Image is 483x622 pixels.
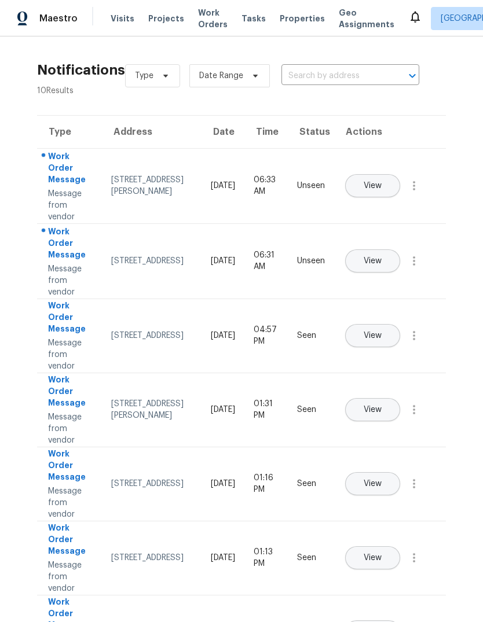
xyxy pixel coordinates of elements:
[254,546,279,569] div: 01:13 PM
[404,68,420,84] button: Open
[345,324,400,347] button: View
[48,337,93,372] div: Message from vendor
[211,404,235,415] div: [DATE]
[111,398,192,421] div: [STREET_ADDRESS][PERSON_NAME]
[48,263,93,298] div: Message from vendor
[111,255,192,267] div: [STREET_ADDRESS]
[37,116,102,148] th: Type
[111,478,192,489] div: [STREET_ADDRESS]
[211,330,235,341] div: [DATE]
[48,188,93,223] div: Message from vendor
[297,552,325,564] div: Seen
[39,13,78,24] span: Maestro
[211,552,235,564] div: [DATE]
[345,174,400,197] button: View
[135,70,153,82] span: Type
[345,472,400,495] button: View
[211,255,235,267] div: [DATE]
[254,174,279,197] div: 06:33 AM
[111,552,192,564] div: [STREET_ADDRESS]
[48,522,93,560] div: Work Order Message
[345,249,400,273] button: View
[111,13,134,24] span: Visits
[111,174,192,197] div: [STREET_ADDRESS][PERSON_NAME]
[48,411,93,446] div: Message from vendor
[111,330,192,341] div: [STREET_ADDRESS]
[288,116,334,148] th: Status
[202,116,244,148] th: Date
[297,255,325,267] div: Unseen
[339,7,394,30] span: Geo Assignments
[334,116,446,148] th: Actions
[345,398,400,421] button: View
[211,180,235,192] div: [DATE]
[364,554,382,562] span: View
[364,182,382,190] span: View
[102,116,202,148] th: Address
[297,180,325,192] div: Unseen
[281,67,387,85] input: Search by address
[199,70,243,82] span: Date Range
[48,560,93,594] div: Message from vendor
[254,249,279,273] div: 06:31 AM
[364,332,382,340] span: View
[48,150,93,188] div: Work Order Message
[48,300,93,337] div: Work Order Message
[280,13,325,24] span: Properties
[254,324,279,347] div: 04:57 PM
[48,448,93,485] div: Work Order Message
[364,406,382,414] span: View
[364,257,382,266] span: View
[37,85,125,97] div: 10 Results
[48,226,93,263] div: Work Order Message
[244,116,288,148] th: Time
[241,14,266,23] span: Tasks
[345,546,400,569] button: View
[297,478,325,489] div: Seen
[364,480,382,488] span: View
[254,398,279,421] div: 01:31 PM
[37,64,125,76] h2: Notifications
[148,13,184,24] span: Projects
[254,472,279,495] div: 01:16 PM
[48,485,93,520] div: Message from vendor
[48,374,93,411] div: Work Order Message
[211,478,235,489] div: [DATE]
[297,404,325,415] div: Seen
[297,330,325,341] div: Seen
[198,7,228,30] span: Work Orders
